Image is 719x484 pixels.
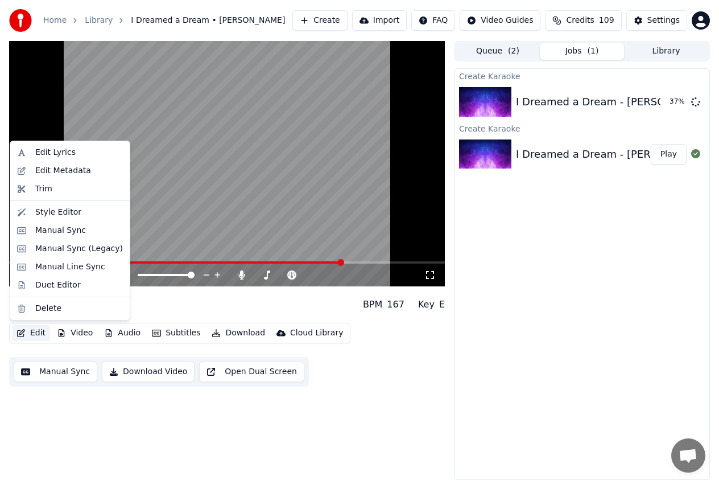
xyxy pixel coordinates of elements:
div: Create Karaoke [454,121,709,135]
div: Duet Editor [35,280,81,291]
button: Video [52,325,97,341]
button: Download [207,325,270,341]
button: Download Video [102,362,195,382]
span: 109 [599,15,614,26]
div: Key [418,298,435,311]
button: Library [624,43,708,60]
a: Home [43,15,67,26]
div: Create Karaoke [454,69,709,83]
span: I Dreamed a Dream • [PERSON_NAME] [131,15,285,26]
button: Import [352,10,407,31]
div: BPM [363,298,382,311]
button: Credits109 [545,10,621,31]
span: Credits [566,15,594,26]
div: Cloud Library [290,327,343,339]
div: [PERSON_NAME] [9,307,121,318]
div: Open chat [671,438,705,473]
div: Edit Metadata [35,165,91,177]
button: Audio [100,325,145,341]
div: Style Editor [35,207,81,218]
button: FAQ [411,10,455,31]
div: Delete [35,303,61,314]
div: Manual Sync [35,225,86,236]
nav: breadcrumb [43,15,285,26]
button: Manual Sync [14,362,97,382]
div: Manual Sync (Legacy) [35,243,123,255]
div: Manual Line Sync [35,261,105,273]
button: Edit [12,325,50,341]
div: 37 % [670,97,687,106]
div: I Dreamed a Dream - [PERSON_NAME] [516,146,712,162]
button: Create [292,10,348,31]
div: 167 [387,298,404,311]
div: E [439,298,445,311]
a: Library [85,15,113,26]
button: Video Guides [460,10,540,31]
div: Settings [647,15,680,26]
button: Queue [456,43,540,60]
img: youka [9,9,32,32]
span: ( 2 ) [508,46,519,57]
button: Play [651,144,687,165]
button: Open Dual Screen [199,362,304,382]
div: Edit Lyrics [35,147,76,158]
button: Jobs [540,43,624,60]
div: I Dreamed a Dream [9,291,121,307]
div: Trim [35,183,52,195]
button: Settings [626,10,687,31]
button: Subtitles [147,325,205,341]
span: ( 1 ) [588,46,599,57]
